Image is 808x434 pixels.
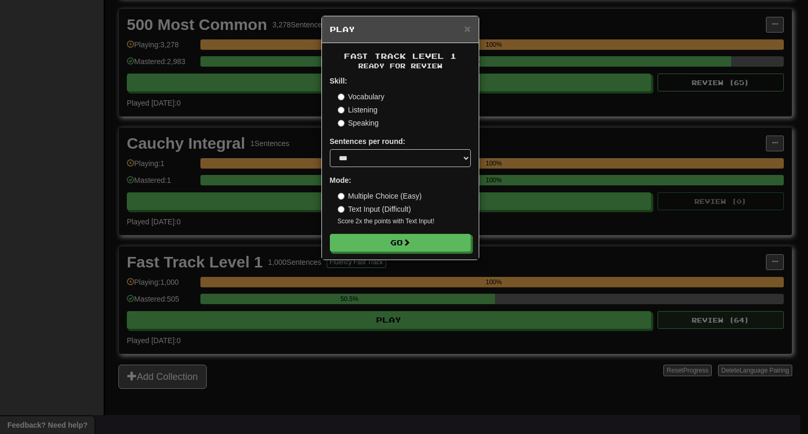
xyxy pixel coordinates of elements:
[338,107,345,113] input: Listening
[330,234,471,252] button: Go
[330,176,351,184] strong: Mode:
[338,118,379,128] label: Speaking
[330,61,471,70] small: Ready for Review
[338,120,345,127] input: Speaking
[338,91,385,102] label: Vocabulary
[338,191,422,201] label: Multiple Choice (Easy)
[338,105,378,115] label: Listening
[464,23,470,34] button: Close
[338,217,471,226] small: Score 2x the points with Text Input !
[330,24,471,35] h5: Play
[330,136,406,147] label: Sentences per round:
[464,23,470,35] span: ×
[338,94,345,100] input: Vocabulary
[344,51,457,60] span: Fast Track Level 1
[338,204,411,214] label: Text Input (Difficult)
[330,77,347,85] strong: Skill:
[338,193,345,200] input: Multiple Choice (Easy)
[338,206,345,213] input: Text Input (Difficult)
